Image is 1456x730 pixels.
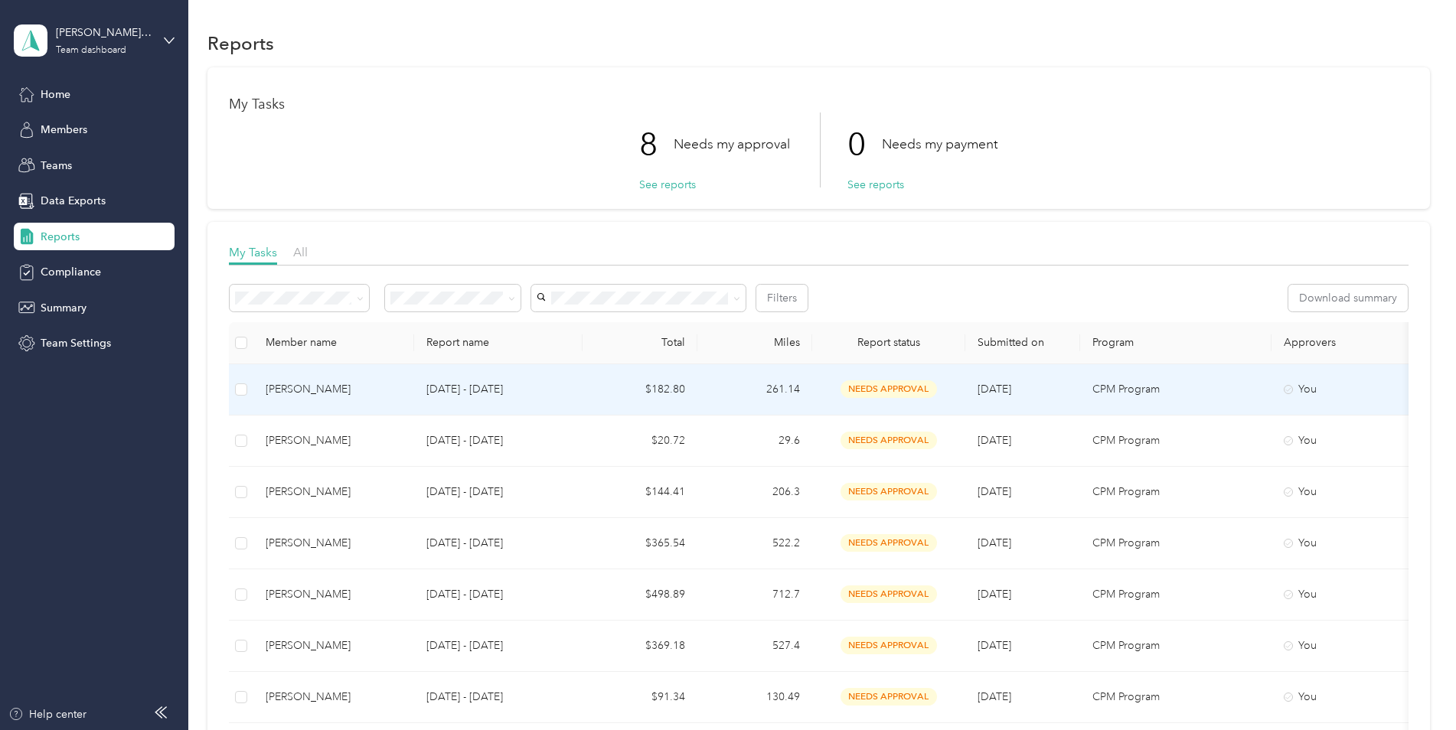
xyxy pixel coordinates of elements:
[1080,364,1272,416] td: CPM Program
[697,518,812,569] td: 522.2
[756,285,808,311] button: Filters
[266,535,402,552] div: [PERSON_NAME]
[1370,644,1456,730] iframe: Everlance-gr Chat Button Frame
[426,689,570,706] p: [DATE] - [DATE]
[426,535,570,552] p: [DATE] - [DATE]
[426,637,570,654] p: [DATE] - [DATE]
[266,637,402,654] div: [PERSON_NAME]
[41,158,72,174] span: Teams
[841,534,937,552] span: needs approval
[1272,322,1425,364] th: Approvers
[56,24,152,41] div: [PERSON_NAME] team
[710,336,800,349] div: Miles
[414,322,583,364] th: Report name
[1080,467,1272,518] td: CPM Program
[1284,689,1412,706] div: You
[841,688,937,706] span: needs approval
[1284,381,1412,398] div: You
[266,381,402,398] div: [PERSON_NAME]
[41,264,101,280] span: Compliance
[41,335,111,351] span: Team Settings
[583,364,697,416] td: $182.80
[266,432,402,449] div: [PERSON_NAME]
[426,381,570,398] p: [DATE] - [DATE]
[965,322,1080,364] th: Submitted on
[229,96,1409,112] h1: My Tasks
[253,322,414,364] th: Member name
[41,300,87,316] span: Summary
[639,112,674,177] p: 8
[697,364,812,416] td: 261.14
[266,586,402,603] div: [PERSON_NAME]
[841,432,937,449] span: needs approval
[847,112,882,177] p: 0
[1080,518,1272,569] td: CPM Program
[847,177,904,193] button: See reports
[841,585,937,603] span: needs approval
[583,672,697,723] td: $91.34
[978,383,1011,396] span: [DATE]
[841,380,937,398] span: needs approval
[266,689,402,706] div: [PERSON_NAME]
[1092,586,1259,603] p: CPM Program
[882,135,997,154] p: Needs my payment
[1284,432,1412,449] div: You
[1092,432,1259,449] p: CPM Program
[8,706,87,722] button: Help center
[229,245,277,259] span: My Tasks
[583,621,697,672] td: $369.18
[1080,672,1272,723] td: CPM Program
[1284,484,1412,500] div: You
[56,46,126,55] div: Team dashboard
[583,569,697,621] td: $498.89
[293,245,308,259] span: All
[697,569,812,621] td: 712.7
[978,639,1011,652] span: [DATE]
[841,637,937,654] span: needs approval
[841,483,937,500] span: needs approval
[674,135,790,154] p: Needs my approval
[583,518,697,569] td: $365.54
[1284,637,1412,654] div: You
[266,484,402,500] div: [PERSON_NAME]
[1080,569,1272,621] td: CPM Program
[583,416,697,467] td: $20.72
[266,336,402,349] div: Member name
[978,485,1011,498] span: [DATE]
[978,690,1011,703] span: [DATE]
[41,229,80,245] span: Reports
[1092,535,1259,552] p: CPM Program
[41,193,106,209] span: Data Exports
[41,122,87,138] span: Members
[639,177,696,193] button: See reports
[978,434,1011,447] span: [DATE]
[41,86,70,103] span: Home
[1080,621,1272,672] td: CPM Program
[583,467,697,518] td: $144.41
[1092,689,1259,706] p: CPM Program
[978,588,1011,601] span: [DATE]
[1284,535,1412,552] div: You
[978,536,1011,549] span: [DATE]
[207,35,274,51] h1: Reports
[1080,416,1272,467] td: CPM Program
[426,586,570,603] p: [DATE] - [DATE]
[697,467,812,518] td: 206.3
[1288,285,1408,311] button: Download summary
[595,336,685,349] div: Total
[824,336,953,349] span: Report status
[697,672,812,723] td: 130.49
[1092,637,1259,654] p: CPM Program
[697,416,812,467] td: 29.6
[1080,322,1272,364] th: Program
[1284,586,1412,603] div: You
[697,621,812,672] td: 527.4
[426,484,570,500] p: [DATE] - [DATE]
[426,432,570,449] p: [DATE] - [DATE]
[1092,381,1259,398] p: CPM Program
[1092,484,1259,500] p: CPM Program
